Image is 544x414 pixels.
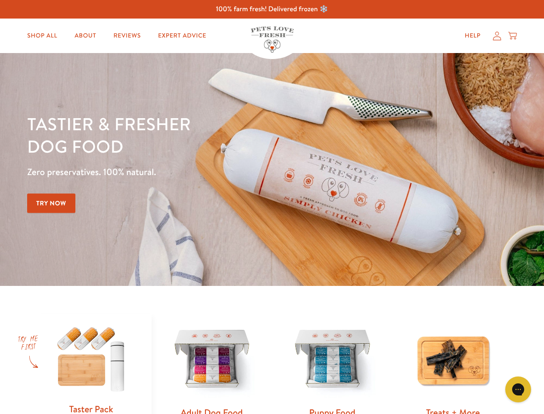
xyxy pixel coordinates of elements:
[27,194,75,213] a: Try Now
[251,26,294,53] img: Pets Love Fresh
[20,27,64,44] a: Shop All
[68,27,103,44] a: About
[151,27,213,44] a: Expert Advice
[501,373,535,405] iframe: Gorgias live chat messenger
[27,113,354,157] h1: Tastier & fresher dog food
[27,164,354,180] p: Zero preservatives. 100% natural.
[458,27,488,44] a: Help
[106,27,147,44] a: Reviews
